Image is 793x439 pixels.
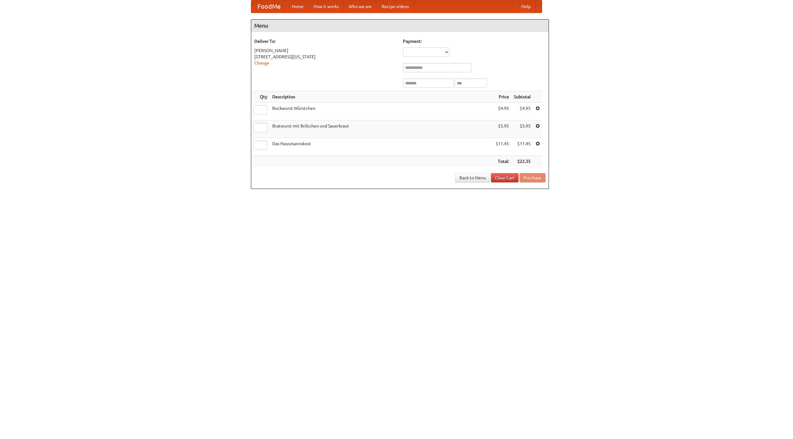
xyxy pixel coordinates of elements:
[493,156,511,167] th: Total:
[251,0,287,13] a: FoodMe
[270,91,493,103] th: Description
[511,103,533,120] td: $4.95
[270,138,493,156] td: Das Hausmannskost
[344,0,377,13] a: Who we are
[251,91,270,103] th: Qty
[493,138,511,156] td: $11.45
[254,54,397,60] div: [STREET_ADDRESS][US_STATE]
[270,120,493,138] td: Bratwurst mit Brötchen und Sauerkraut
[270,103,493,120] td: Bockwurst Würstchen
[511,91,533,103] th: Subtotal
[403,38,545,44] h5: Payment:
[254,38,397,44] h5: Deliver To:
[377,0,414,13] a: Recipe videos
[251,20,549,32] h4: Menu
[493,91,511,103] th: Price
[254,47,397,54] div: [PERSON_NAME]
[519,173,545,182] button: Purchase
[254,60,269,65] a: Change
[287,0,309,13] a: Home
[511,156,533,167] th: $22.35
[493,103,511,120] td: $4.95
[516,0,536,13] a: Help
[511,138,533,156] td: $11.45
[309,0,344,13] a: How it works
[455,173,490,182] a: Back to Menu
[493,120,511,138] td: $5.95
[511,120,533,138] td: $5.95
[491,173,519,182] a: Clear Cart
